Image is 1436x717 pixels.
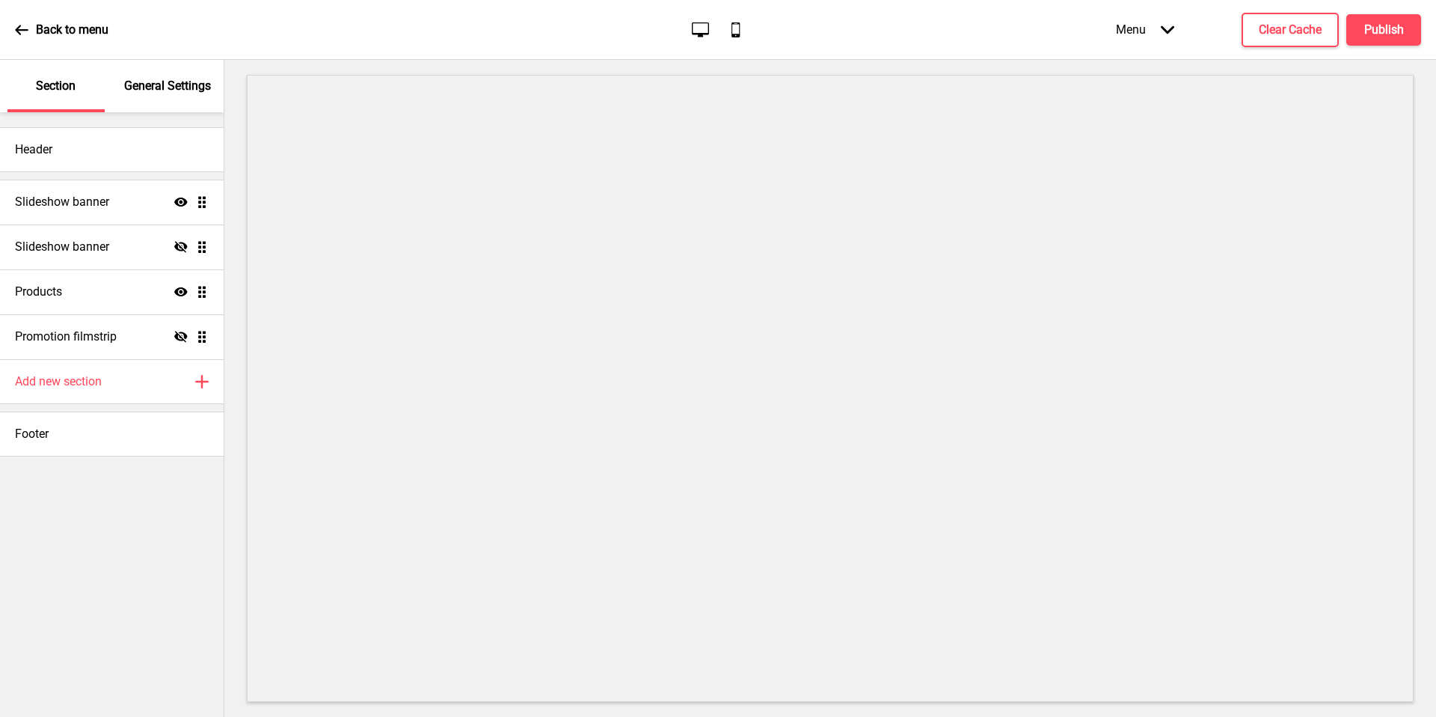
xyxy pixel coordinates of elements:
a: Back to menu [15,10,108,50]
p: Section [36,78,76,94]
h4: Header [15,141,52,158]
p: Back to menu [36,22,108,38]
h4: Add new section [15,373,102,390]
div: Menu [1101,7,1189,52]
p: General Settings [124,78,211,94]
h4: Footer [15,426,49,442]
h4: Publish [1364,22,1404,38]
h4: Slideshow banner [15,239,109,255]
button: Clear Cache [1242,13,1339,47]
h4: Promotion filmstrip [15,329,117,345]
button: Publish [1346,14,1421,46]
h4: Products [15,284,62,300]
h4: Clear Cache [1259,22,1322,38]
h4: Slideshow banner [15,194,109,210]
